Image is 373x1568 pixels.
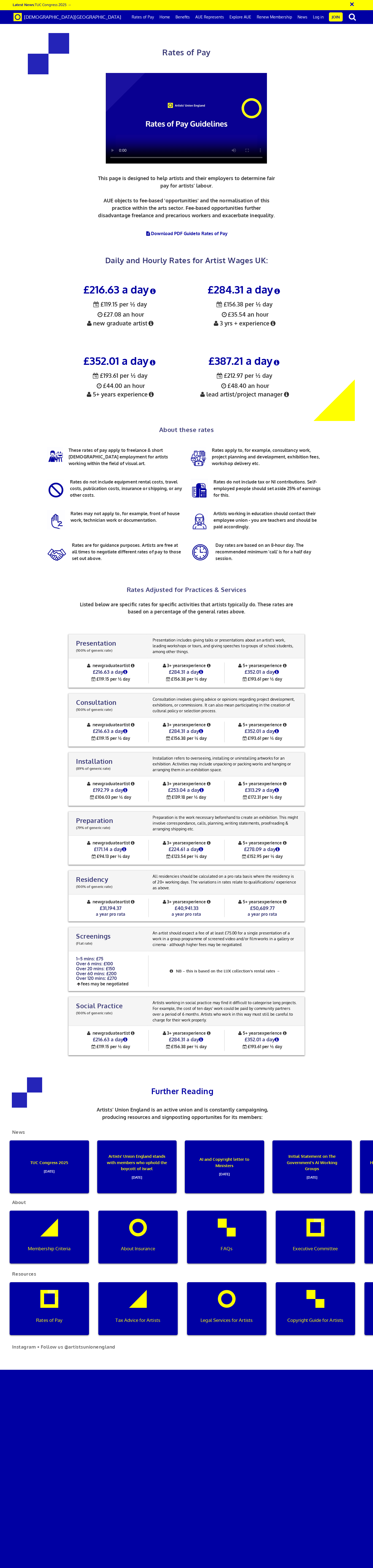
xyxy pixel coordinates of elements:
span: £352.01 [245,1036,261,1042]
p: Rates may not apply to, for example, front of house work, technician work or documentation. [43,510,186,535]
p: Copyright Guide for Artists [280,1316,351,1324]
span: per ½ day [110,735,130,741]
span: new [93,840,101,846]
a: Log in [310,10,326,24]
a: Rates of Pay [6,1282,93,1335]
p: Artists working in education should contact their employee union - you are teachers and should be... [186,510,330,535]
span: £193.61 [248,735,261,741]
span: Residency [76,875,108,884]
span: experience [260,1030,287,1036]
span: £313.29 [245,787,261,793]
span: [DATE] [193,1169,256,1177]
span: per ½ day [262,676,282,682]
p: Executive Committee [280,1245,351,1252]
p: FAQs [191,1245,262,1252]
span: per ½ day [110,1044,130,1049]
a: Benefits [173,10,193,24]
span: £352.01 [245,669,261,675]
span: ½ [167,1042,169,1052]
span: 3+ years [149,722,224,741]
span: Social Practice [76,1002,123,1010]
span: (79% of generic rate) [76,825,110,830]
span: to Rates of Pay [196,231,228,236]
span: ½ [95,298,98,311]
span: £284.31 [169,1036,185,1042]
p: About Insurance [102,1245,174,1252]
span: £156.38 [171,676,186,682]
span: new [93,899,101,904]
span: [DEMOGRAPHIC_DATA][GEOGRAPHIC_DATA] [24,14,121,20]
span: artist [120,899,136,904]
span: £352.01 [245,728,261,734]
span: per ½ day [187,735,207,741]
span: a day [111,669,123,675]
span: artist [120,663,136,668]
span: a day [262,728,275,734]
p: Artists working in social practice may find it difficult to categorise long projects. For example... [151,1000,300,1023]
p: Artists’ Union England stands with members who uphold the boycott of Israel [105,1153,168,1180]
span: 3+ years [149,1030,224,1049]
span: experience [183,663,211,668]
span: a day [111,1036,123,1042]
span: experience [183,1030,211,1036]
span: £119.15 [96,676,109,682]
span: ½ [244,734,245,743]
span: 5+ years [225,899,300,917]
span: a day [186,1036,199,1042]
span: 5+ years [225,781,300,800]
span: £193.61 [248,676,261,682]
span: new [93,663,101,668]
span: per ½ day [187,854,207,859]
span: Rates of Pay [162,47,210,57]
span: (100% of generic rate) [76,884,112,889]
span: a day [262,1036,275,1042]
span: 5+ years [225,840,300,859]
span: 3+ years [149,840,224,859]
span: Installation [76,757,113,765]
a: About Insurance [94,1211,182,1263]
span: £35.54 an hour 3 yrs + experience [212,300,277,327]
span: ½ [91,793,93,802]
p: This page is designed to help artists and their employers to determine fair pay for artists’ labo... [97,175,277,219]
a: AI and Copyright letter to Ministers[DATE] [181,1140,268,1193]
p: Installation refers to overseeing, installing or uninstalling artworks for an exhibition. Activit... [151,755,300,773]
p: Artists’ Union England is an active union and is constantly campaigning, producing resources and ... [93,1106,272,1121]
span: a day [111,787,123,793]
span: ½ [167,852,169,862]
span: per ½ day [262,735,282,741]
span: graduate [73,722,148,741]
span: £224.61 [169,846,185,852]
p: Consultation involves giving advice or opinions regarding project development, exhibitions, or co... [151,696,300,714]
span: (100% of generic rate) [76,1011,112,1015]
a: Explore AUE [227,10,254,24]
span: £27.08 an hour new graduate artist [86,300,155,327]
span: £171.14 [94,846,108,852]
span: a day [262,787,275,793]
span: per ½ day [111,794,131,800]
span: Presentation [76,639,116,647]
span: new [93,1030,101,1036]
span: (100% of generic rate) [76,707,112,712]
span: per ½ day [110,854,130,859]
span: experience [260,840,287,846]
span: £172.31 [248,794,261,800]
a: News [295,10,310,24]
span: a day [263,846,276,852]
span: ½ [218,370,221,382]
span: experience [260,899,287,904]
p: Initial Statement on The Government's AI Working Groups [280,1153,344,1180]
span: a day [186,728,199,734]
span: experience [260,781,287,786]
span: £193.61 per ½ day [93,372,147,379]
span: per ½ day [187,1044,207,1049]
span: a day [110,846,122,852]
span: Consultation [76,698,117,706]
span: £44.00 an hour 5+ years experience [85,372,155,398]
span: £284.31 [169,669,185,675]
h3: £387.21 a day [186,355,302,366]
span: a year pro rata [96,911,125,917]
span: ½ [167,734,169,743]
span: fees may be negotiated [73,981,129,987]
h3: £352.01 a day [62,355,178,366]
span: £156.38 per ½ day [217,300,272,308]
